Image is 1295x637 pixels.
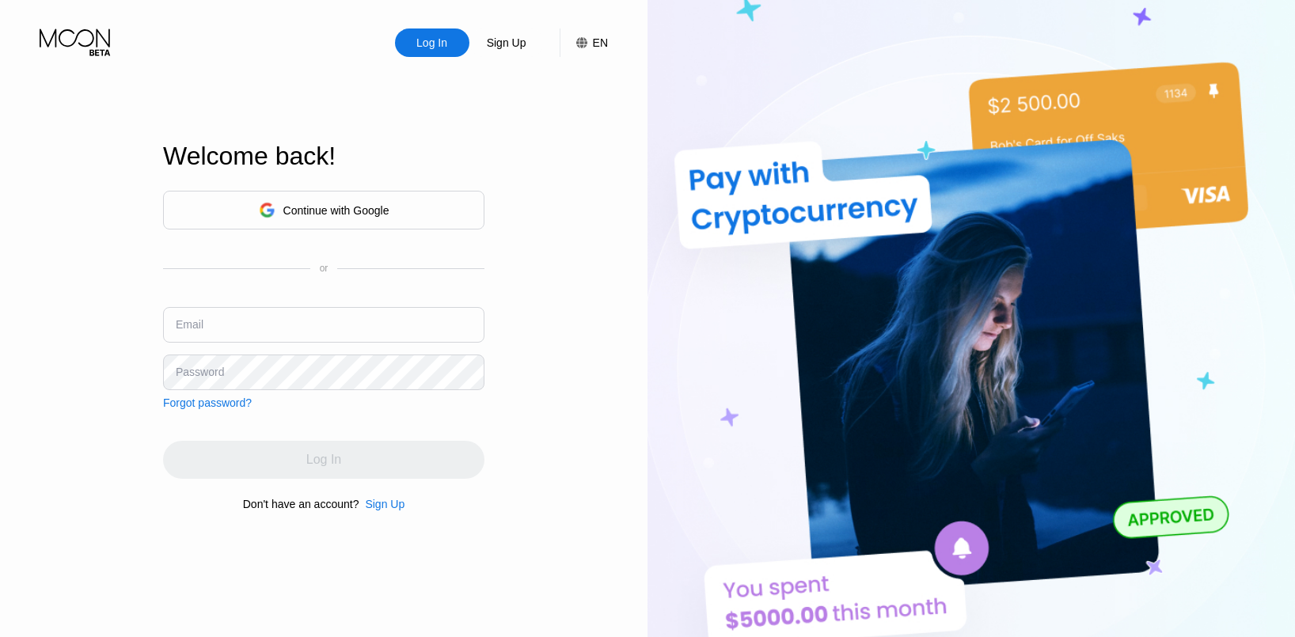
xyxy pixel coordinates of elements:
[163,396,252,409] div: Forgot password?
[485,35,528,51] div: Sign Up
[163,191,484,229] div: Continue with Google
[176,318,203,331] div: Email
[395,28,469,57] div: Log In
[415,35,449,51] div: Log In
[283,204,389,217] div: Continue with Google
[320,263,328,274] div: or
[243,498,359,510] div: Don't have an account?
[469,28,544,57] div: Sign Up
[176,366,224,378] div: Password
[560,28,608,57] div: EN
[593,36,608,49] div: EN
[359,498,404,510] div: Sign Up
[365,498,404,510] div: Sign Up
[163,142,484,171] div: Welcome back!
